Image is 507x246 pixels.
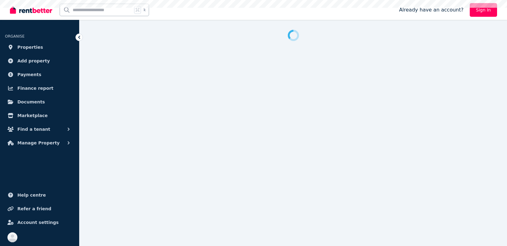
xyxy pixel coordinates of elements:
a: Finance report [5,82,74,94]
span: Finance report [17,84,53,92]
span: ORGANISE [5,34,25,39]
span: k [143,7,146,12]
span: Manage Property [17,139,60,147]
button: Manage Property [5,137,74,149]
span: Documents [17,98,45,106]
span: Find a tenant [17,125,50,133]
span: Already have an account? [399,6,464,14]
a: Refer a friend [5,203,74,215]
span: Payments [17,71,41,78]
span: Add property [17,57,50,65]
span: Account settings [17,219,59,226]
a: Account settings [5,216,74,229]
a: Properties [5,41,74,53]
a: Payments [5,68,74,81]
span: Help centre [17,191,46,199]
span: Refer a friend [17,205,51,212]
img: RentBetter [10,5,52,15]
a: Add property [5,55,74,67]
span: Properties [17,43,43,51]
span: Marketplace [17,112,48,119]
a: Documents [5,96,74,108]
a: Marketplace [5,109,74,122]
a: Help centre [5,189,74,201]
a: Sign In [470,3,497,17]
button: Find a tenant [5,123,74,135]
